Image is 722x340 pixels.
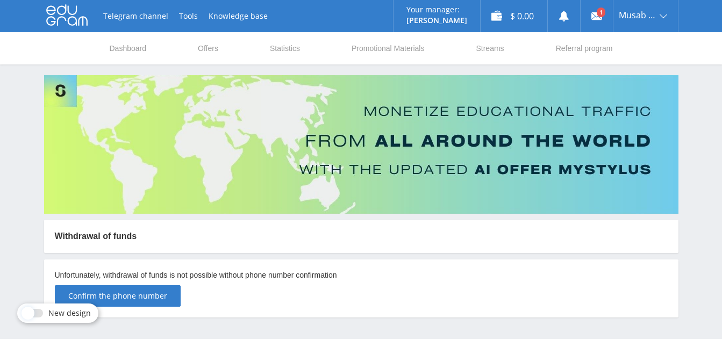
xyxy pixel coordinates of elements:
[351,32,425,64] a: Promotional Materials
[269,32,301,64] a: Statistics
[475,32,505,64] a: Streams
[55,285,181,307] button: Confirm the phone number
[406,16,467,25] p: [PERSON_NAME]
[555,32,614,64] a: Referral program
[68,292,167,300] span: Confirm the phone number
[48,309,91,317] span: New design
[109,32,148,64] a: Dashboard
[197,32,219,64] a: Offers
[619,11,656,19] span: Musab Mensur
[55,270,668,281] p: Unfortunately, withdrawal of funds is not possible without phone number confirmation
[44,75,678,214] img: Banner
[55,230,668,242] p: Withdrawal of funds
[406,5,467,14] p: Your manager:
